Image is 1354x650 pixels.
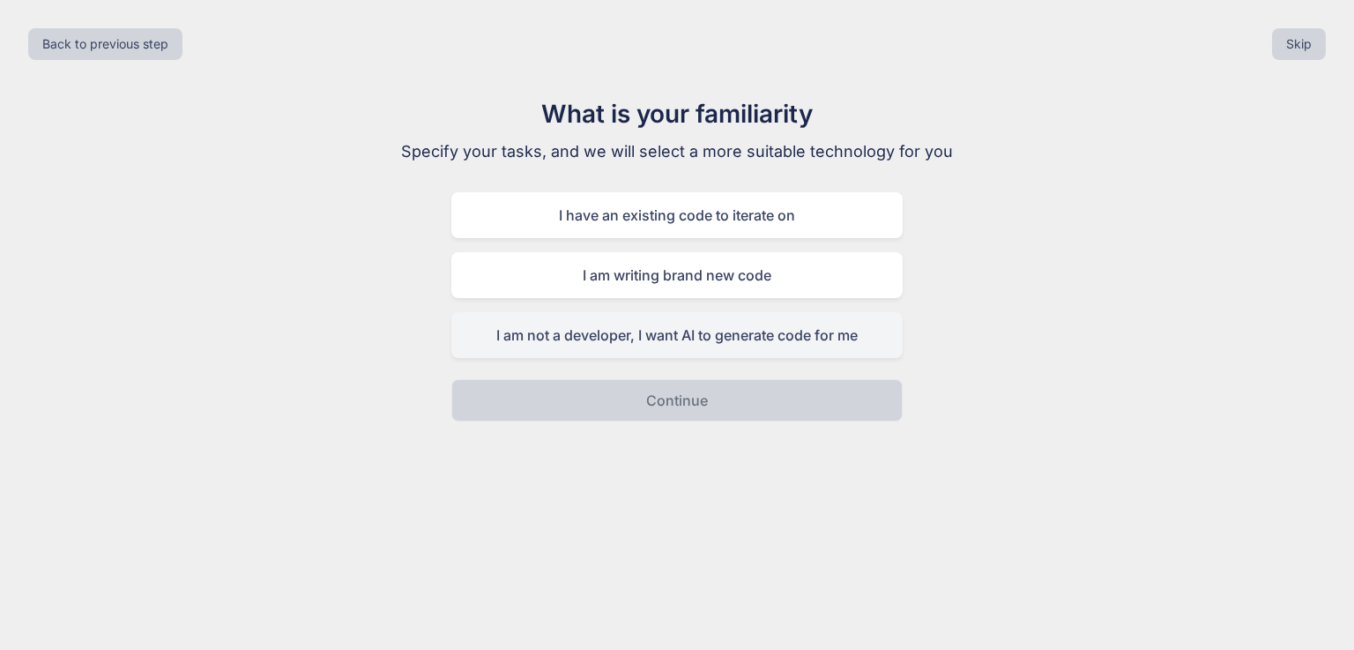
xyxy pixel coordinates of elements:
[381,139,973,164] p: Specify your tasks, and we will select a more suitable technology for you
[1272,28,1326,60] button: Skip
[381,95,973,132] h1: What is your familiarity
[451,379,903,422] button: Continue
[451,192,903,238] div: I have an existing code to iterate on
[451,252,903,298] div: I am writing brand new code
[646,390,708,411] p: Continue
[451,312,903,358] div: I am not a developer, I want AI to generate code for me
[28,28,182,60] button: Back to previous step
